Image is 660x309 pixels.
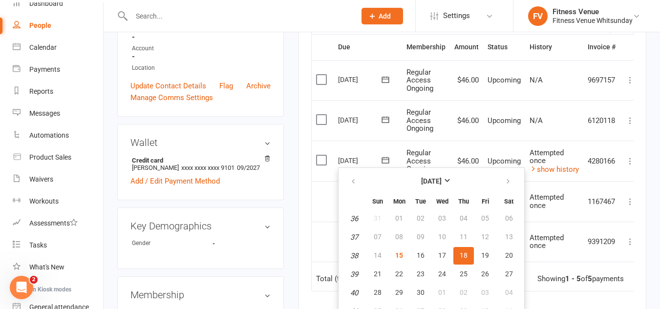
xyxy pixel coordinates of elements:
span: 30 [417,288,425,296]
span: 20 [505,251,513,259]
a: What's New [13,256,103,278]
span: 17 [438,251,446,259]
div: What's New [29,263,64,271]
div: Payments [29,65,60,73]
span: Regular Access Ongoing [406,148,433,173]
td: $46.00 [450,60,483,101]
a: Tasks [13,234,103,256]
a: Messages [13,103,103,124]
small: Wednesday [436,198,448,205]
strong: Credit card [132,157,266,164]
td: 9391209 [583,222,620,262]
span: 18 [460,251,468,259]
button: 19 [475,247,495,265]
div: Fitness Venue Whitsunday [553,16,633,25]
div: Product Sales [29,153,71,161]
button: 20 [496,247,521,265]
a: show history [530,165,579,174]
button: 30 [410,284,431,302]
small: Sunday [372,198,383,205]
span: Upcoming [488,157,521,165]
div: Messages [29,109,60,117]
a: Assessments [13,212,103,234]
div: Fitness Venue [553,7,633,16]
button: 23 [410,266,431,283]
span: 27 [505,270,513,278]
small: Friday [482,198,489,205]
button: 22 [389,266,409,283]
th: Due [334,35,402,60]
span: xxxx xxxx xxxx 9101 [181,164,234,171]
a: Calendar [13,37,103,59]
div: Reports [29,87,53,95]
span: Upcoming [488,76,521,84]
span: 29 [395,288,403,296]
input: Search... [128,9,349,23]
div: [DATE] [338,72,383,87]
a: Flag [219,80,233,92]
span: Attempted once [530,233,564,250]
div: Calendar [29,43,57,51]
span: 09/2027 [237,164,260,171]
div: Automations [29,131,69,139]
span: 04 [505,288,513,296]
a: Add / Edit Payment Method [130,175,220,187]
div: [DATE] [338,112,383,127]
td: 9697157 [583,60,620,101]
em: 38 [350,251,358,260]
a: Reports [13,81,103,103]
span: 22 [395,270,403,278]
span: 28 [374,288,382,296]
strong: - [132,33,271,41]
em: 39 [350,270,358,279]
a: Waivers [13,168,103,190]
button: 03 [475,284,495,302]
em: 37 [350,233,358,242]
span: N/A [530,116,543,125]
div: Total (this page only): of [316,275,450,283]
div: Waivers [29,175,53,183]
div: [DATE] [338,153,383,168]
span: Settings [443,5,470,27]
span: 21 [374,270,382,278]
strong: [DATE] [421,177,442,185]
th: Status [483,35,525,60]
a: Workouts [13,190,103,212]
a: People [13,15,103,37]
li: [PERSON_NAME] [130,155,271,173]
div: Workouts [29,197,59,205]
h3: Key Demographics [130,221,271,231]
span: Attempted once [530,193,564,210]
span: Attempted once [530,148,564,165]
button: 15 [389,247,409,265]
td: 1167467 [583,181,620,222]
span: 25 [460,270,468,278]
button: Add [362,8,403,24]
button: 24 [432,266,452,283]
div: Assessments [29,219,78,227]
div: Showing of payments [537,275,624,283]
div: Gender [132,239,213,248]
td: 4280166 [583,141,620,182]
strong: - [132,52,271,61]
div: Account [132,44,271,53]
em: 36 [350,214,358,223]
strong: 5 [588,274,592,283]
button: 28 [367,284,388,302]
small: Monday [393,198,405,205]
span: 02 [460,288,468,296]
a: Update Contact Details [130,80,206,92]
a: Product Sales [13,146,103,168]
th: Amount [450,35,483,60]
span: 03 [481,288,489,296]
small: Tuesday [415,198,426,205]
td: $46.00 [450,100,483,141]
span: 01 [438,288,446,296]
h3: Wallet [130,137,271,148]
span: Regular Access Ongoing [406,108,433,133]
span: 15 [395,251,403,259]
button: 18 [453,247,474,265]
button: 29 [389,284,409,302]
a: Archive [246,80,271,92]
a: Manage Comms Settings [130,92,213,103]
